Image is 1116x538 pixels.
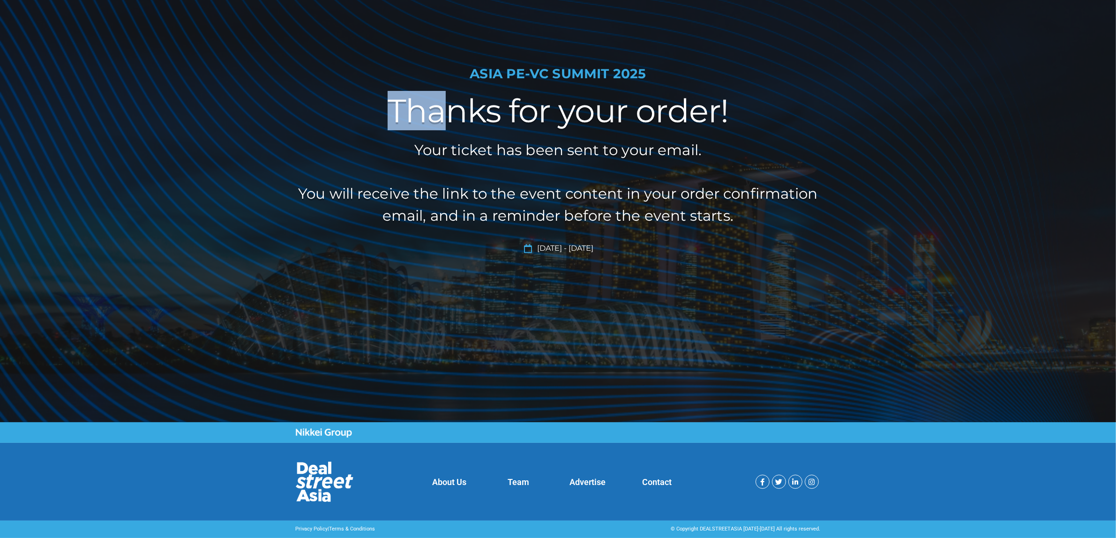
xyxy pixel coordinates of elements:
[569,477,606,487] a: Advertise
[296,91,821,130] h2: Thanks for your order!
[296,139,821,226] h2: Your ticket has been sent to your email. You will receive the link to the event content in your o...
[296,66,821,82] h1: ASIA PE-VC Summit 2025
[296,428,352,438] img: Nikkei Group
[296,525,554,533] p: |
[296,526,328,532] a: Privacy Policy
[508,477,529,487] a: Team
[535,243,594,254] span: [DATE] - [DATE]
[330,526,375,532] a: Terms & Conditions
[642,477,672,487] a: Contact
[432,477,466,487] a: About Us
[563,525,821,533] div: © Copyright DEALSTREETASIA [DATE]-[DATE] All rights reserved.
